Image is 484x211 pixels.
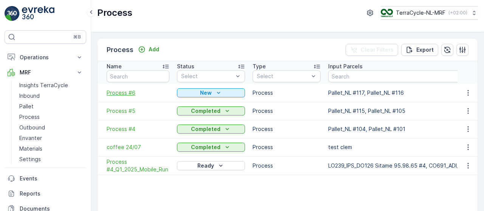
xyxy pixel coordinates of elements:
[20,69,71,76] p: MRF
[19,156,41,163] p: Settings
[5,50,86,65] button: Operations
[16,143,86,154] a: Materials
[361,46,394,54] p: Clear Filters
[135,45,162,54] button: Add
[191,143,220,151] p: Completed
[16,154,86,165] a: Settings
[16,80,86,91] a: Insights TerraCycle
[448,10,467,16] p: ( +02:00 )
[381,6,478,20] button: TerraCycle-NL-MRF(+02:00)
[177,63,194,70] p: Status
[107,63,122,70] p: Name
[20,175,83,182] p: Events
[19,92,40,100] p: Inbound
[5,171,86,186] a: Events
[22,6,54,21] img: logo_light-DOdMpM7g.png
[5,65,86,80] button: MRF
[401,44,438,56] button: Export
[5,6,20,21] img: logo
[107,70,169,82] input: Search
[107,45,133,55] p: Process
[149,46,159,53] p: Add
[257,72,309,80] p: Select
[253,63,266,70] p: Type
[16,122,86,133] a: Outbound
[191,125,220,133] p: Completed
[16,101,86,112] a: Pallet
[97,7,132,19] p: Process
[249,84,324,102] td: Process
[19,82,68,89] p: Insights TerraCycle
[16,91,86,101] a: Inbound
[73,34,81,40] p: ⌘B
[249,138,324,156] td: Process
[19,134,42,142] p: Envanter
[107,125,169,133] a: Process #4
[249,120,324,138] td: Process
[346,44,398,56] button: Clear Filters
[16,112,86,122] a: Process
[416,46,434,54] p: Export
[5,186,86,201] a: Reports
[20,54,71,61] p: Operations
[19,103,34,110] p: Pallet
[396,9,445,17] p: TerraCycle-NL-MRF
[177,88,245,97] button: New
[249,156,324,175] td: Process
[20,190,83,197] p: Reports
[328,63,363,70] p: Input Parcels
[177,125,245,134] button: Completed
[177,161,245,170] button: Ready
[197,162,214,169] p: Ready
[249,102,324,120] td: Process
[19,113,40,121] p: Process
[181,72,233,80] p: Select
[107,89,169,97] a: Process #6
[191,107,220,115] p: Completed
[16,133,86,143] a: Envanter
[19,124,45,131] p: Outbound
[200,89,212,97] p: New
[107,107,169,115] a: Process #5
[177,106,245,116] button: Completed
[19,145,42,152] p: Materials
[177,143,245,152] button: Completed
[381,9,393,17] img: TC_v739CUj.png
[107,158,169,173] a: Process #4_Q1_2025_Mobile_Run
[107,143,169,151] a: coffee 24/07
